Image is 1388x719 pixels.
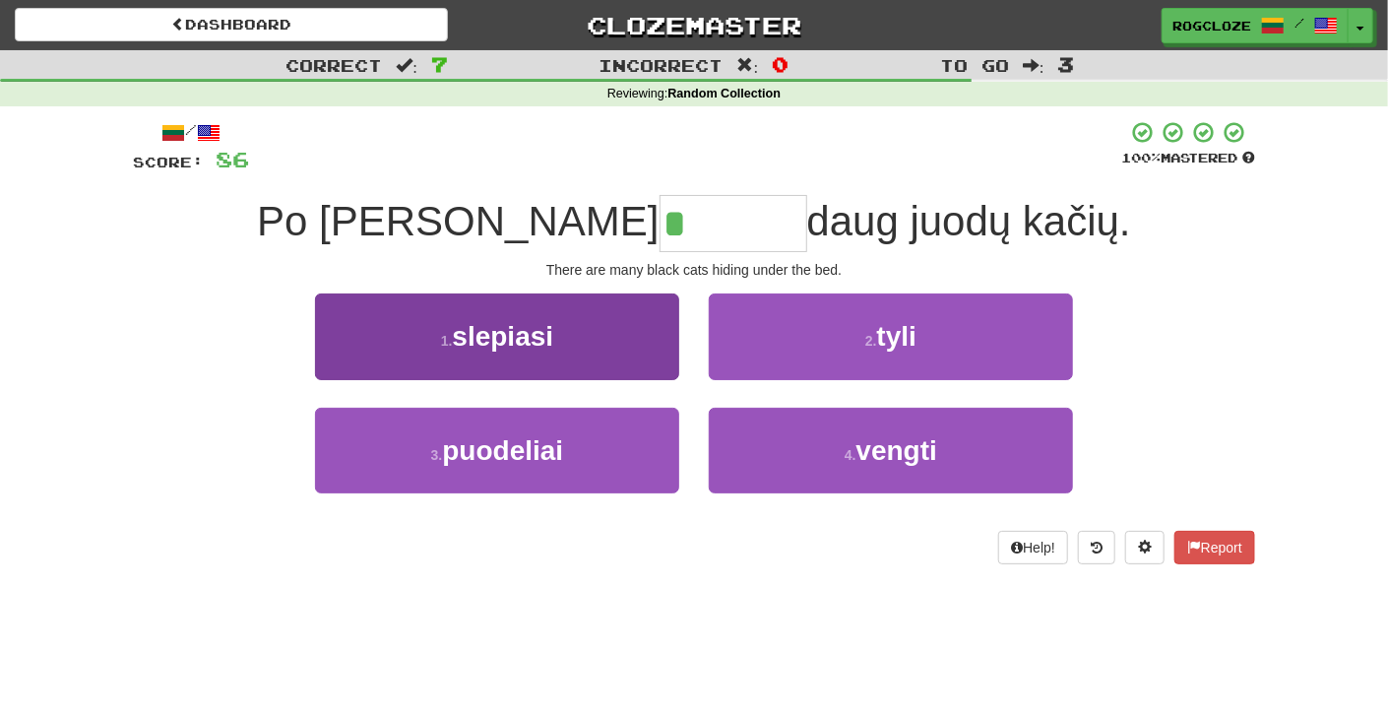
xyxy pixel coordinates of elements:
span: 100 % [1121,150,1161,165]
span: tyli [877,321,916,352]
div: / [133,120,249,145]
span: rogcloze [1172,17,1251,34]
button: Round history (alt+y) [1078,531,1115,564]
span: 3 [1058,52,1075,76]
small: 1 . [441,333,453,349]
button: Help! [998,531,1068,564]
a: rogcloze / [1162,8,1349,43]
span: 86 [216,147,249,171]
button: 3.puodeliai [315,408,679,493]
span: Po [PERSON_NAME] [257,198,659,244]
a: Clozemaster [477,8,911,42]
a: Dashboard [15,8,448,41]
span: daug juodų kačių. [807,198,1131,244]
span: : [1023,57,1044,74]
small: 3 . [431,447,443,463]
button: 4.vengti [709,408,1073,493]
span: slepiasi [452,321,553,352]
span: Score: [133,154,204,170]
span: Correct [285,55,382,75]
span: : [396,57,417,74]
small: 4 . [845,447,856,463]
button: Report [1174,531,1255,564]
strong: Random Collection [667,87,781,100]
button: 2.tyli [709,294,1073,379]
div: There are many black cats hiding under the bed. [133,260,1255,280]
button: 1.slepiasi [315,294,679,379]
span: 0 [772,52,789,76]
span: To go [940,55,1009,75]
span: puodeliai [442,435,563,466]
span: vengti [856,435,937,466]
span: 7 [431,52,448,76]
span: / [1294,16,1304,30]
small: 2 . [865,333,877,349]
span: : [737,57,759,74]
span: Incorrect [599,55,724,75]
div: Mastered [1121,150,1255,167]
